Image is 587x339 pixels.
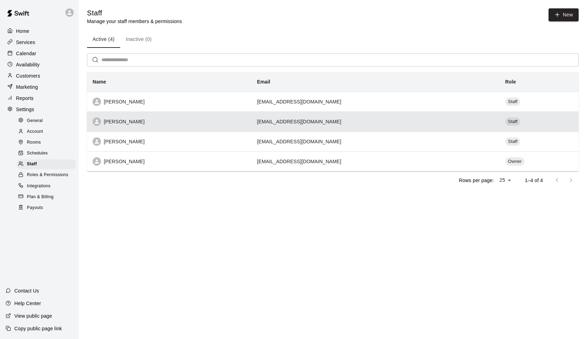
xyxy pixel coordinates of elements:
a: Roles & Permissions [17,170,79,181]
a: Settings [6,104,73,115]
p: Help Center [14,300,41,307]
span: Roles & Permissions [27,172,68,179]
div: 25 [497,175,514,185]
span: Staff [505,138,520,145]
span: Rooms [27,139,41,146]
p: Rows per page: [459,177,494,184]
p: Settings [16,106,34,113]
div: [PERSON_NAME] [93,157,246,166]
span: Owner [505,158,524,165]
div: [PERSON_NAME] [93,137,246,146]
div: [PERSON_NAME] [93,117,246,126]
a: Integrations [17,181,79,192]
b: Name [93,79,106,85]
div: Rooms [17,138,76,147]
div: Account [17,127,76,137]
div: Integrations [17,181,76,191]
div: Staff [505,137,520,146]
p: Reports [16,95,34,102]
a: Calendar [6,48,73,59]
p: Availability [16,61,40,68]
span: Staff [505,118,520,125]
span: Plan & Billing [27,194,53,201]
a: Schedules [17,148,79,159]
b: Role [505,79,516,85]
a: Home [6,26,73,36]
p: Customers [16,72,40,79]
button: Inactive (0) [120,31,157,48]
a: Rooms [17,137,79,148]
td: [EMAIL_ADDRESS][DOMAIN_NAME] [251,131,499,151]
div: Schedules [17,149,76,158]
td: [EMAIL_ADDRESS][DOMAIN_NAME] [251,111,499,131]
a: New [549,8,579,21]
div: Staff [505,117,520,126]
span: Payouts [27,204,43,211]
a: General [17,115,79,126]
a: Payouts [17,202,79,213]
div: Plan & Billing [17,192,76,202]
p: 1–4 of 4 [525,177,543,184]
a: Reports [6,93,73,103]
a: Staff [17,159,79,170]
span: General [27,117,43,124]
p: Copy public page link [14,325,62,332]
div: Staff [17,159,76,169]
div: Owner [505,157,524,166]
h5: Staff [87,8,182,18]
button: Active (4) [87,31,120,48]
a: Services [6,37,73,48]
div: General [17,116,76,126]
span: Staff [27,161,37,168]
b: Email [257,79,270,85]
p: Marketing [16,84,38,91]
a: Customers [6,71,73,81]
p: Home [16,28,29,35]
span: Account [27,128,43,135]
p: View public page [14,312,52,319]
a: Marketing [6,82,73,92]
p: Contact Us [14,287,39,294]
a: Plan & Billing [17,192,79,202]
p: Services [16,39,35,46]
div: Roles & Permissions [17,170,76,180]
span: Staff [505,99,520,105]
td: [EMAIL_ADDRESS][DOMAIN_NAME] [251,92,499,111]
td: [EMAIL_ADDRESS][DOMAIN_NAME] [251,151,499,171]
div: Payouts [17,203,76,213]
p: Calendar [16,50,36,57]
span: Integrations [27,183,51,190]
div: [PERSON_NAME] [93,98,246,106]
a: Availability [6,59,73,70]
table: simple table [87,72,579,171]
span: Schedules [27,150,48,157]
p: Manage your staff members & permissions [87,18,182,25]
div: Staff [505,98,520,106]
a: Account [17,126,79,137]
